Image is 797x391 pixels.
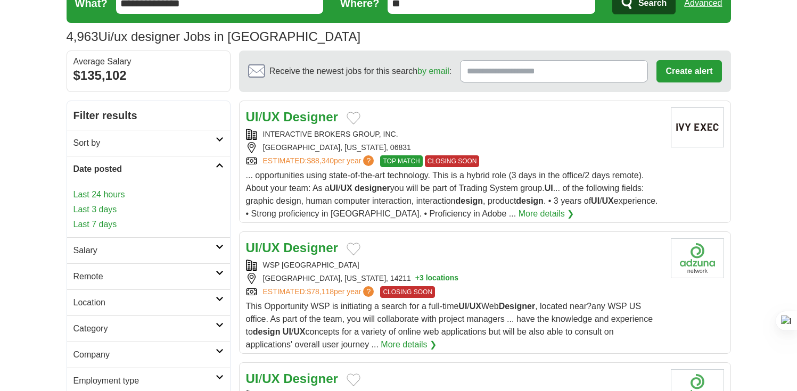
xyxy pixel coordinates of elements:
strong: design [253,327,281,336]
a: UI/UX Designer [246,240,338,255]
strong: UI [545,184,553,193]
button: Create alert [656,60,721,82]
img: Interactive Brokers Group logo [671,107,724,147]
h2: Sort by [73,137,216,149]
span: $88,340 [307,156,334,165]
span: TOP MATCH [380,155,422,167]
span: $78,118 [307,287,334,296]
strong: design [456,196,483,205]
h2: Employment type [73,375,216,387]
a: More details ❯ [381,338,437,351]
img: WSP USA logo [671,238,724,278]
a: UI/UX Designer [246,371,338,386]
a: Location [67,289,230,315]
strong: UI [458,302,467,311]
span: + [415,273,420,284]
strong: Designer [499,302,535,311]
span: 4,963 [67,27,98,46]
strong: UI [591,196,599,205]
strong: Designer [283,371,338,386]
a: INTERACTIVE BROKERS GROUP, INC. [263,130,398,138]
a: Last 7 days [73,218,224,231]
strong: UX [602,196,614,205]
strong: UX [262,240,280,255]
h2: Salary [73,244,216,257]
a: by email [417,66,449,76]
a: Date posted [67,156,230,182]
a: More details ❯ [519,207,574,220]
div: $135,102 [73,66,224,85]
a: Last 24 hours [73,188,224,201]
span: CLOSING SOON [380,286,435,298]
strong: UX [293,327,305,336]
span: ? [363,155,374,166]
strong: UX [262,371,280,386]
a: Company [67,342,230,368]
strong: UI [330,184,338,193]
button: Add to favorite jobs [347,373,360,386]
strong: UI [283,327,291,336]
strong: design [516,196,544,205]
a: ESTIMATED:$88,340per year? [263,155,376,167]
a: Category [67,315,230,342]
strong: UI [246,371,259,386]
a: ESTIMATED:$78,118per year? [263,286,376,298]
strong: designer [355,184,390,193]
a: Last 3 days [73,203,224,216]
strong: UX [470,302,481,311]
button: Add to favorite jobs [347,243,360,255]
strong: UI [246,110,259,124]
a: Salary [67,237,230,263]
strong: Designer [283,240,338,255]
span: This Opportunity WSP is initiating a search for a full-time / Web , located near?any WSP US offic... [246,302,653,349]
div: Average Salary [73,57,224,66]
h1: Ui/ux designer Jobs in [GEOGRAPHIC_DATA] [67,29,361,44]
strong: UX [340,184,352,193]
a: Sort by [67,130,230,156]
div: [GEOGRAPHIC_DATA], [US_STATE], 14211 [246,273,662,284]
span: CLOSING SOON [425,155,480,167]
a: UI/UX Designer [246,110,338,124]
button: +3 locations [415,273,458,284]
a: WSP [GEOGRAPHIC_DATA] [263,261,359,269]
a: Remote [67,263,230,289]
span: ... opportunities using state-of-the-art technology. This is a hybrid role (3 days in the office/... [246,171,658,218]
strong: Designer [283,110,338,124]
h2: Company [73,348,216,361]
h2: Category [73,322,216,335]
h2: Date posted [73,163,216,176]
span: Receive the newest jobs for this search : [269,65,451,78]
h2: Location [73,296,216,309]
span: ? [363,286,374,297]
strong: UI [246,240,259,255]
strong: UX [262,110,280,124]
div: [GEOGRAPHIC_DATA], [US_STATE], 06831 [246,142,662,153]
h2: Filter results [67,101,230,130]
button: Add to favorite jobs [347,112,360,124]
h2: Remote [73,270,216,283]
